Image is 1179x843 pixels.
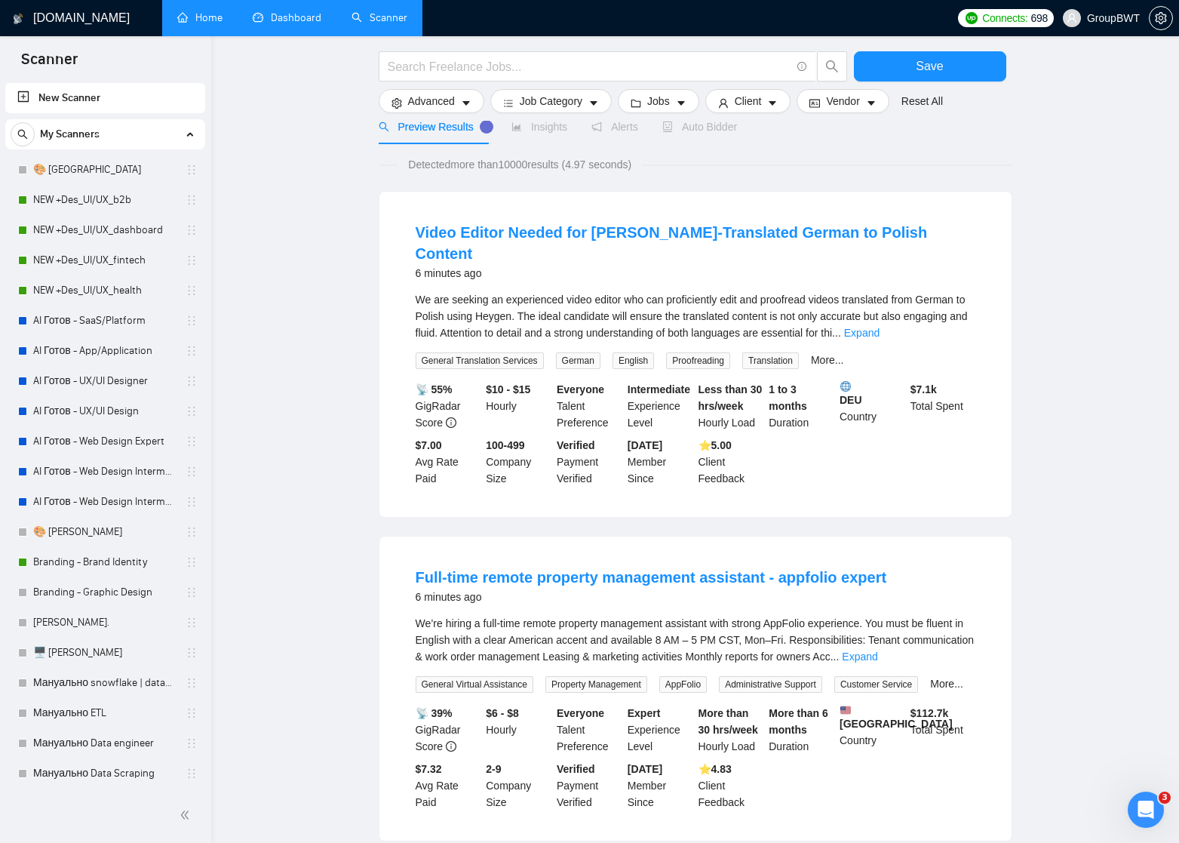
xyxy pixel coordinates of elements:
[11,129,34,140] span: search
[446,741,456,752] span: info-circle
[1150,12,1172,24] span: setting
[33,487,177,517] a: AI Готов - Web Design Intermediate минус Development
[557,707,604,719] b: Everyone
[591,121,638,133] span: Alerts
[766,705,837,755] div: Duration
[554,381,625,431] div: Talent Preference
[461,97,471,109] span: caret-down
[520,93,582,109] span: Job Category
[718,97,729,109] span: user
[625,437,695,487] div: Member Since
[809,97,820,109] span: idcard
[446,417,456,428] span: info-circle
[840,381,851,392] img: 🌐
[186,617,198,629] span: holder
[698,763,732,775] b: ⭐️ 4.83
[416,352,544,369] span: General Translation Services
[186,315,198,327] span: holder
[659,676,707,693] span: AppFolio
[557,439,595,451] b: Verified
[844,327,880,339] a: Expand
[695,761,766,811] div: Client Feedback
[797,89,889,113] button: idcardVendorcaret-down
[554,761,625,811] div: Payment Verified
[628,763,662,775] b: [DATE]
[662,122,673,132] span: robot
[11,122,35,146] button: search
[408,93,455,109] span: Advanced
[186,677,198,689] span: holder
[33,336,177,366] a: AI Готов - App/Application
[545,676,647,693] span: Property Management
[177,11,223,24] a: homeHome
[33,366,177,396] a: AI Готов - UX/UI Designer
[817,51,847,82] button: search
[33,608,177,638] a: [PERSON_NAME].
[511,122,522,132] span: area-chart
[591,122,602,132] span: notification
[767,97,778,109] span: caret-down
[695,381,766,431] div: Hourly Load
[379,122,389,132] span: search
[486,383,530,395] b: $10 - $15
[625,761,695,811] div: Member Since
[1128,792,1164,828] iframe: Intercom live chat
[33,306,177,336] a: AI Готов - SaaS/Platform
[628,383,690,395] b: Intermediate
[483,705,554,755] div: Hourly
[840,705,953,730] b: [GEOGRAPHIC_DATA]
[483,381,554,431] div: Hourly
[416,617,975,663] span: We’re hiring a full-time remote property management assistant with strong AppFolio experience. Yo...
[33,275,177,306] a: NEW +Des_UI/UX_health
[1067,13,1077,23] span: user
[832,327,841,339] span: ...
[907,705,978,755] div: Total Spent
[186,285,198,297] span: holder
[588,97,599,109] span: caret-down
[797,62,807,72] span: info-circle
[186,737,198,749] span: holder
[695,705,766,755] div: Hourly Load
[5,83,205,113] li: New Scanner
[186,466,198,478] span: holder
[388,57,791,76] input: Search Freelance Jobs...
[186,707,198,719] span: holder
[416,224,928,262] a: Video Editor Needed for [PERSON_NAME]-Translated German to Polish Content
[33,638,177,668] a: 🖥️ [PERSON_NAME]
[628,439,662,451] b: [DATE]
[719,676,822,693] span: Administrative Support
[13,7,23,31] img: logo
[486,439,524,451] b: 100-499
[33,457,177,487] a: AI Готов - Web Design Intermediate минус Developer
[398,156,642,173] span: Detected more than 10000 results (4.97 seconds)
[33,547,177,577] a: Branding - Brand Identity
[186,768,198,780] span: holder
[628,707,661,719] b: Expert
[966,12,978,24] img: upwork-logo.png
[186,586,198,598] span: holder
[17,83,193,113] a: New Scanner
[769,707,828,736] b: More than 6 months
[625,381,695,431] div: Experience Level
[556,352,600,369] span: German
[186,375,198,387] span: holder
[557,383,604,395] b: Everyone
[33,668,177,698] a: Мануально snowflake | databricks
[698,439,732,451] b: ⭐️ 5.00
[413,761,484,811] div: Avg Rate Paid
[826,93,859,109] span: Vendor
[1031,10,1048,26] span: 698
[930,678,963,690] a: More...
[33,185,177,215] a: NEW +Des_UI/UX_b2b
[186,164,198,176] span: holder
[837,381,907,431] div: Country
[910,707,949,719] b: $ 112.7k
[631,97,641,109] span: folder
[40,119,100,149] span: My Scanners
[416,676,534,693] span: General Virtual Assistance
[186,647,198,659] span: holder
[33,728,177,758] a: Мануально Data engineer
[811,354,844,366] a: More...
[1149,12,1173,24] a: setting
[769,383,807,412] b: 1 to 3 months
